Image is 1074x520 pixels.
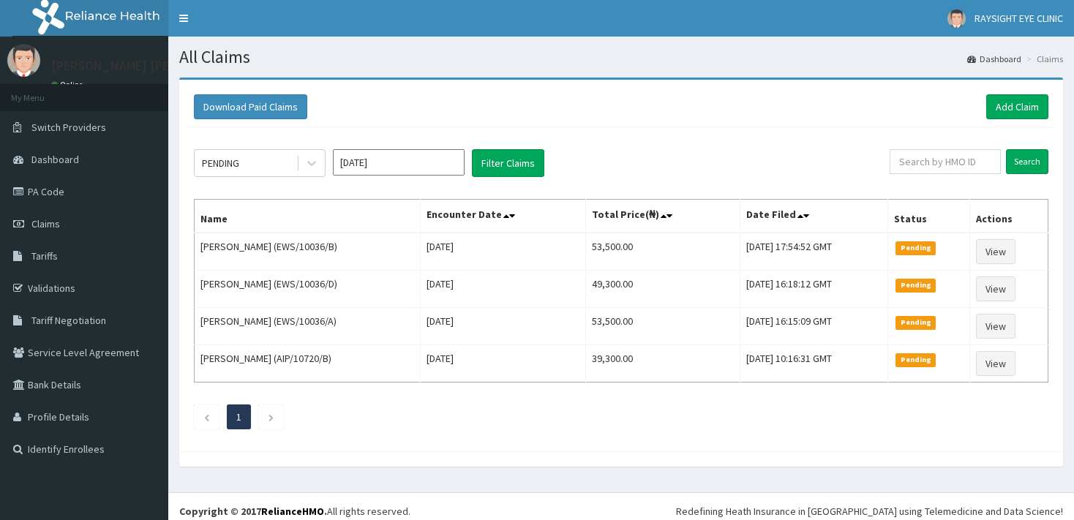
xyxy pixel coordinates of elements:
span: RAYSIGHT EYE CLINIC [975,12,1063,25]
div: Redefining Heath Insurance in [GEOGRAPHIC_DATA] using Telemedicine and Data Science! [676,504,1063,519]
a: Page 1 is your current page [236,410,241,423]
span: Pending [895,353,936,366]
a: View [976,276,1015,301]
td: [PERSON_NAME] (AIP/10720/B) [195,345,421,383]
td: [PERSON_NAME] (EWS/10036/D) [195,271,421,308]
a: RelianceHMO [261,505,324,518]
span: Pending [895,241,936,255]
div: PENDING [202,156,239,170]
td: 53,500.00 [586,233,740,271]
td: [DATE] [420,271,586,308]
td: [PERSON_NAME] (EWS/10036/A) [195,308,421,345]
a: Next page [268,410,274,423]
img: User Image [947,10,966,28]
span: Switch Providers [31,121,106,134]
a: View [976,239,1015,264]
th: Total Price(₦) [586,200,740,233]
a: Online [51,80,86,90]
h1: All Claims [179,48,1063,67]
th: Date Filed [740,200,888,233]
li: Claims [1023,53,1063,65]
span: Tariff Negotiation [31,314,106,327]
span: Claims [31,217,60,230]
input: Search by HMO ID [890,149,1001,174]
button: Download Paid Claims [194,94,307,119]
td: [DATE] [420,233,586,271]
td: 53,500.00 [586,308,740,345]
a: Add Claim [986,94,1048,119]
a: Dashboard [967,53,1021,65]
td: [PERSON_NAME] (EWS/10036/B) [195,233,421,271]
span: Pending [895,316,936,329]
th: Actions [969,200,1048,233]
a: Previous page [203,410,210,423]
span: Pending [895,279,936,292]
td: [DATE] 16:18:12 GMT [740,271,888,308]
td: [DATE] 10:16:31 GMT [740,345,888,383]
td: [DATE] [420,308,586,345]
td: 39,300.00 [586,345,740,383]
span: Tariffs [31,249,58,263]
input: Select Month and Year [333,149,465,176]
td: [DATE] 16:15:09 GMT [740,308,888,345]
input: Search [1006,149,1048,174]
th: Status [888,200,969,233]
img: User Image [7,44,40,77]
th: Name [195,200,421,233]
a: View [976,351,1015,376]
td: [DATE] [420,345,586,383]
th: Encounter Date [420,200,586,233]
strong: Copyright © 2017 . [179,505,327,518]
button: Filter Claims [472,149,544,177]
td: 49,300.00 [586,271,740,308]
span: Dashboard [31,153,79,166]
p: [PERSON_NAME] [PERSON_NAME] [51,59,246,72]
td: [DATE] 17:54:52 GMT [740,233,888,271]
a: View [976,314,1015,339]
